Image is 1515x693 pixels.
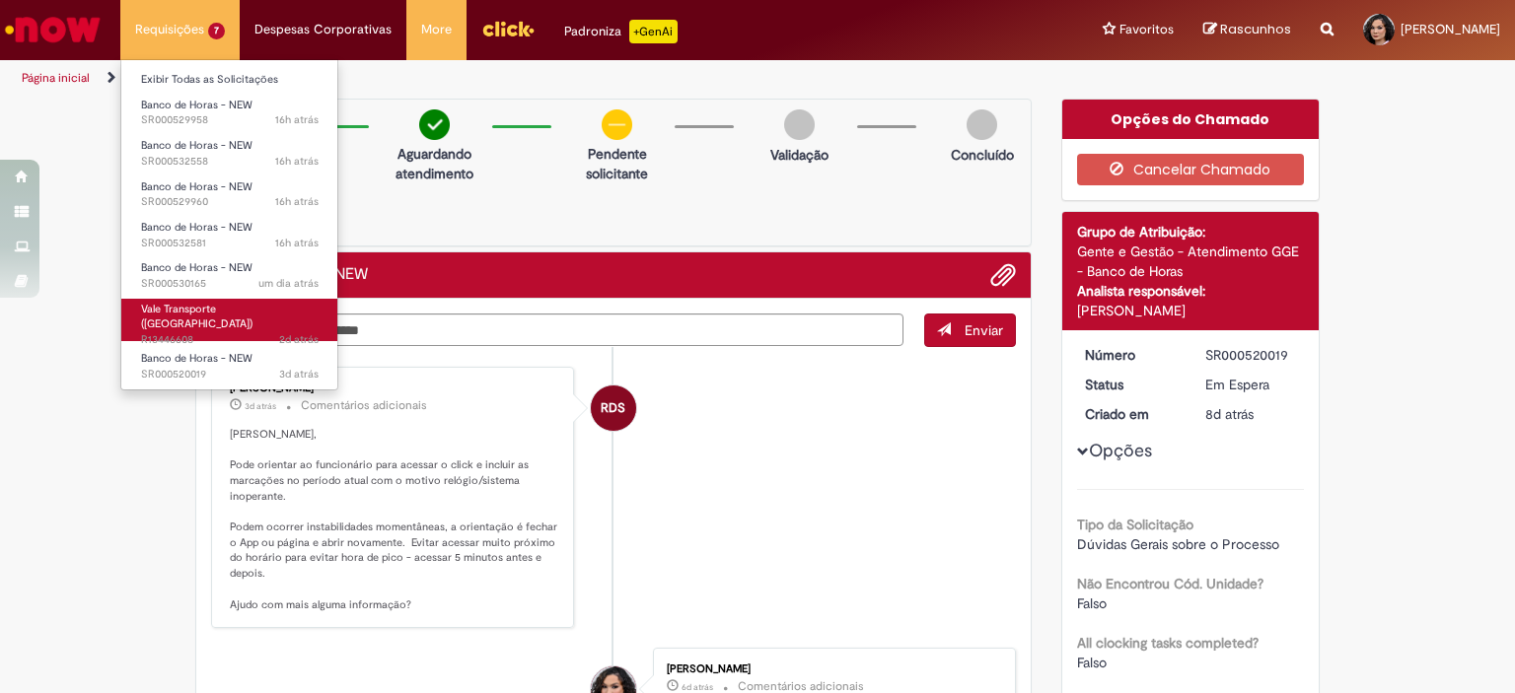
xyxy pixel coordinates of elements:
[1077,654,1107,671] span: Falso
[141,112,319,128] span: SR000529958
[1077,222,1305,242] div: Grupo de Atribuição:
[245,400,276,412] time: 25/08/2025 13:45:22
[301,397,427,414] small: Comentários adicionais
[784,109,815,140] img: img-circle-grey.png
[22,70,90,86] a: Página inicial
[564,20,678,43] div: Padroniza
[275,154,319,169] time: 27/08/2025 16:23:36
[121,299,338,341] a: Aberto R13446608 : Vale Transporte (VT)
[601,384,625,432] span: RDS
[1077,516,1193,533] b: Tipo da Solicitação
[682,681,713,693] span: 6d atrás
[141,332,319,348] span: R13446608
[1119,20,1174,39] span: Favoritos
[141,154,319,170] span: SR000532558
[121,257,338,294] a: Aberto SR000530165 : Banco de Horas - NEW
[275,236,319,250] time: 27/08/2025 16:21:22
[141,220,252,235] span: Banco de Horas - NEW
[419,109,450,140] img: check-circle-green.png
[135,20,204,39] span: Requisições
[1203,21,1291,39] a: Rascunhos
[230,427,558,612] p: [PERSON_NAME], Pode orientar ao funcionário para acessar o click e incluir as marcações no períod...
[591,385,636,431] div: Raquel De Souza
[1077,535,1279,553] span: Dúvidas Gerais sobre o Processo
[275,112,319,127] span: 16h atrás
[1062,100,1320,139] div: Opções do Chamado
[141,236,319,251] span: SR000532581
[230,382,558,394] div: [PERSON_NAME]
[1077,301,1305,320] div: [PERSON_NAME]
[1205,375,1297,394] div: Em Espera
[279,332,319,347] span: 2d atrás
[770,145,829,165] p: Validação
[667,663,995,675] div: [PERSON_NAME]
[275,236,319,250] span: 16h atrás
[1205,345,1297,365] div: SR000520019
[2,10,104,49] img: ServiceNow
[387,144,482,183] p: Aguardando atendimento
[275,154,319,169] span: 16h atrás
[965,321,1003,339] span: Enviar
[208,23,225,39] span: 7
[1077,594,1107,612] span: Falso
[682,681,713,693] time: 22/08/2025 14:15:35
[1077,281,1305,301] div: Analista responsável:
[258,276,319,291] span: um dia atrás
[1205,404,1297,424] div: 20/08/2025 08:24:02
[121,348,338,384] a: Aberto SR000520019 : Banco de Horas - NEW
[1070,345,1191,365] dt: Número
[120,59,338,390] ul: Requisições
[967,109,997,140] img: img-circle-grey.png
[1205,405,1254,423] span: 8d atrás
[1070,404,1191,424] dt: Criado em
[1077,242,1305,281] div: Gente e Gestão - Atendimento GGE - Banco de Horas
[141,179,252,194] span: Banco de Horas - NEW
[990,262,1016,288] button: Adicionar anexos
[141,194,319,210] span: SR000529960
[141,351,252,366] span: Banco de Horas - NEW
[629,20,678,43] p: +GenAi
[1401,21,1500,37] span: [PERSON_NAME]
[141,98,252,112] span: Banco de Horas - NEW
[1077,575,1263,592] b: Não Encontrou Cód. Unidade?
[481,14,535,43] img: click_logo_yellow_360x200.png
[121,95,338,131] a: Aberto SR000529958 : Banco de Horas - NEW
[421,20,452,39] span: More
[1077,154,1305,185] button: Cancelar Chamado
[15,60,995,97] ul: Trilhas de página
[121,176,338,213] a: Aberto SR000529960 : Banco de Horas - NEW
[275,194,319,209] span: 16h atrás
[141,367,319,382] span: SR000520019
[121,69,338,91] a: Exibir Todas as Solicitações
[254,20,392,39] span: Despesas Corporativas
[279,332,319,347] time: 26/08/2025 08:14:13
[924,313,1016,347] button: Enviar
[1070,375,1191,394] dt: Status
[141,260,252,275] span: Banco de Horas - NEW
[279,367,319,381] span: 3d atrás
[245,400,276,412] span: 3d atrás
[141,138,252,153] span: Banco de Horas - NEW
[141,276,319,292] span: SR000530165
[1077,634,1259,652] b: All clocking tasks completed?
[141,302,252,332] span: Vale Transporte ([GEOGRAPHIC_DATA])
[211,313,903,347] textarea: Digite sua mensagem aqui...
[279,367,319,381] time: 25/08/2025 13:45:21
[951,145,1014,165] p: Concluído
[569,144,665,183] p: Pendente solicitante
[602,109,632,140] img: circle-minus.png
[1220,20,1291,38] span: Rascunhos
[275,112,319,127] time: 27/08/2025 16:26:37
[121,217,338,253] a: Aberto SR000532581 : Banco de Horas - NEW
[121,135,338,172] a: Aberto SR000532558 : Banco de Horas - NEW
[1205,405,1254,423] time: 20/08/2025 08:24:02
